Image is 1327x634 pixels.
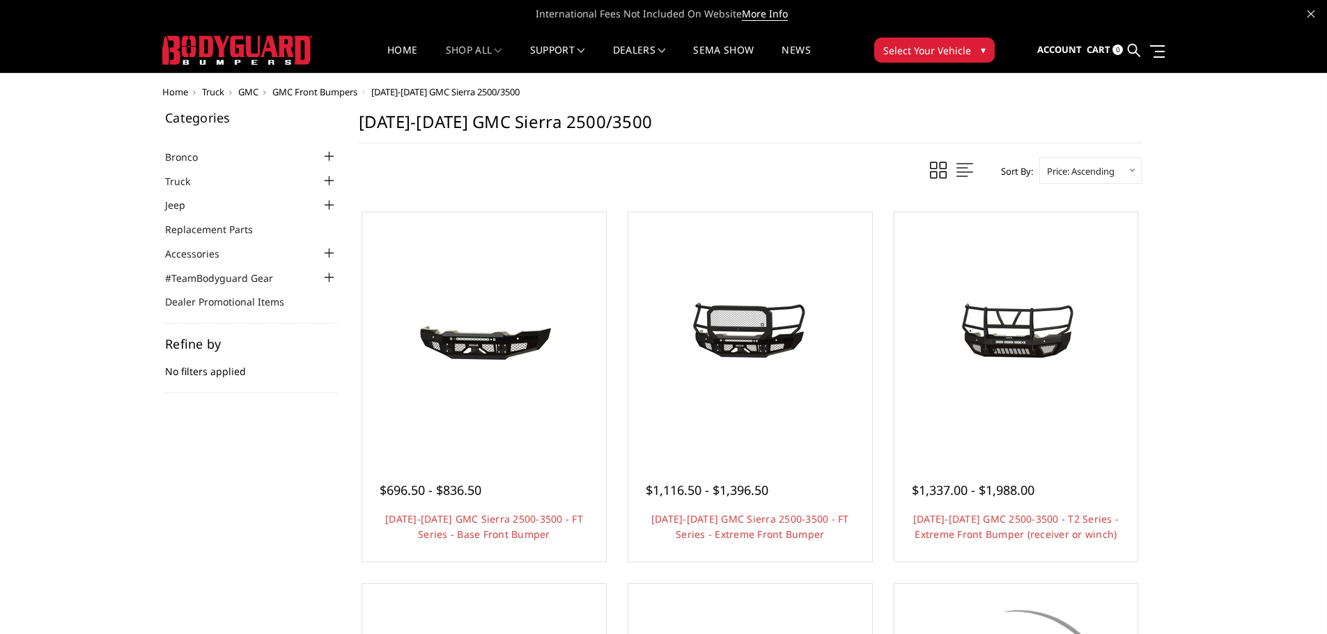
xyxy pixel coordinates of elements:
[646,482,768,498] span: $1,116.50 - $1,396.50
[913,512,1119,541] a: [DATE]-[DATE] GMC 2500-3500 - T2 Series - Extreme Front Bumper (receiver or winch)
[165,271,290,285] a: #TeamBodyguard Gear
[165,150,215,164] a: Bronco
[693,45,754,72] a: SEMA Show
[651,512,849,541] a: [DATE]-[DATE] GMC Sierra 2500-3500 - FT Series - Extreme Front Bumper
[272,86,357,98] a: GMC Front Bumpers
[165,111,338,124] h5: Categories
[162,86,188,98] a: Home
[165,294,302,309] a: Dealer Promotional Items
[898,216,1135,452] a: 2020-2023 GMC 2500-3500 - T2 Series - Extreme Front Bumper (receiver or winch) 2020-2023 GMC 2500...
[613,45,666,72] a: Dealers
[1112,45,1123,55] span: 0
[238,86,258,98] a: GMC
[1087,43,1110,56] span: Cart
[165,338,338,393] div: No filters applied
[632,216,869,452] a: 2020-2023 GMC Sierra 2500-3500 - FT Series - Extreme Front Bumper 2020-2023 GMC Sierra 2500-3500 ...
[165,338,338,350] h5: Refine by
[165,246,237,261] a: Accessories
[446,45,502,72] a: shop all
[912,482,1034,498] span: $1,337.00 - $1,988.00
[380,482,481,498] span: $696.50 - $836.50
[883,43,971,58] span: Select Your Vehicle
[874,38,995,63] button: Select Your Vehicle
[385,512,583,541] a: [DATE]-[DATE] GMC Sierra 2500-3500 - FT Series - Base Front Bumper
[530,45,585,72] a: Support
[782,45,810,72] a: News
[993,161,1033,182] label: Sort By:
[366,216,603,452] a: 2020-2023 GMC Sierra 2500-3500 - FT Series - Base Front Bumper 2020-2023 GMC Sierra 2500-3500 - F...
[359,111,1142,143] h1: [DATE]-[DATE] GMC Sierra 2500/3500
[981,42,986,57] span: ▾
[742,7,788,21] a: More Info
[1037,43,1082,56] span: Account
[371,86,520,98] span: [DATE]-[DATE] GMC Sierra 2500/3500
[165,198,203,212] a: Jeep
[904,281,1127,387] img: 2020-2023 GMC 2500-3500 - T2 Series - Extreme Front Bumper (receiver or winch)
[165,222,270,237] a: Replacement Parts
[165,174,208,189] a: Truck
[1087,31,1123,69] a: Cart 0
[202,86,224,98] a: Truck
[162,35,312,65] img: BODYGUARD BUMPERS
[1037,31,1082,69] a: Account
[387,45,417,72] a: Home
